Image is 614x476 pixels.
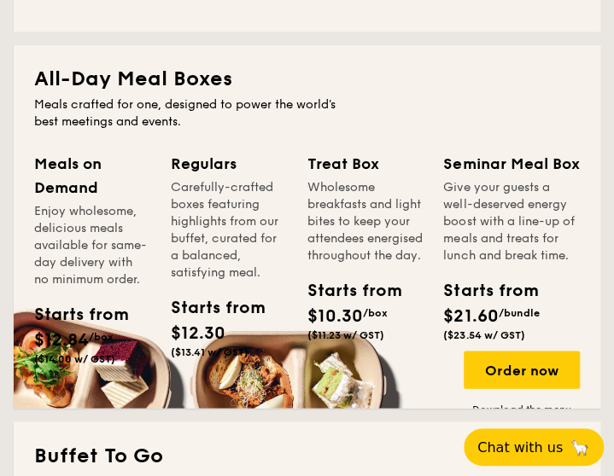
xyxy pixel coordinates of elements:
a: Download the menu [464,402,580,415]
div: Carefully-crafted boxes featuring highlights from our buffet, curated for a balanced, satisfying ... [171,178,287,281]
button: Chat with us🦙 [464,428,604,466]
div: Order now [464,351,580,388]
div: Starts from [171,294,222,320]
div: Starts from [443,277,505,303]
span: /bundle [498,306,539,318]
div: Enjoy wholesome, delicious meals available for same-day delivery with no minimum order. [34,202,150,287]
span: $12.84 [34,329,89,350]
div: Wholesome breakfasts and light bites to keep your attendees energised throughout the day. [307,178,424,264]
div: Meals on Demand [34,151,150,199]
div: Starts from [307,277,359,303]
h2: All-Day Meal Boxes [34,66,580,93]
div: Meals crafted for one, designed to power the world's best meetings and events. [34,96,361,131]
span: ($14.00 w/ GST) [34,352,115,364]
div: Seminar Meal Box [443,151,580,175]
span: $12.30 [171,322,225,343]
span: /box [363,306,388,318]
h2: Buffet To Go [34,442,580,469]
span: Chat with us [477,439,563,456]
span: /box [89,330,114,342]
div: Give your guests a well-deserved energy boost with a line-up of meals and treats for lunch and br... [443,178,580,264]
div: Regulars [171,151,287,175]
div: Treat Box [307,151,424,175]
span: $10.30 [307,305,363,326]
span: 🦙 [570,438,590,457]
span: ($23.54 w/ GST) [443,328,524,340]
span: $21.60 [443,305,498,326]
div: Starts from [34,301,85,327]
span: ($11.23 w/ GST) [307,328,384,340]
span: ($13.41 w/ GST) [171,345,249,357]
